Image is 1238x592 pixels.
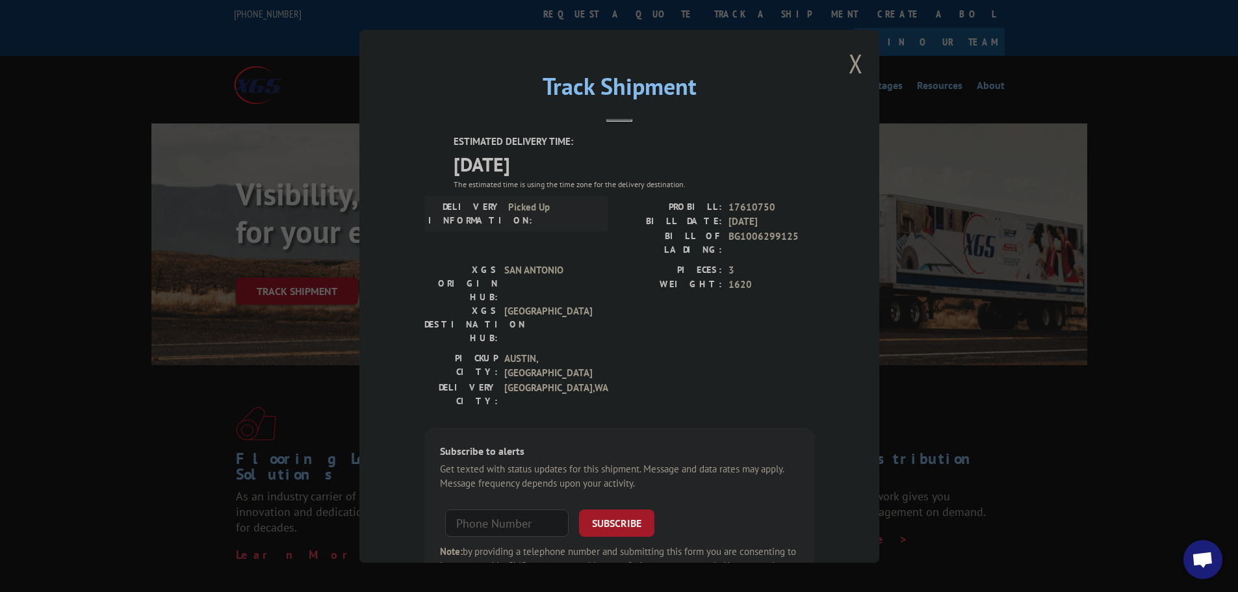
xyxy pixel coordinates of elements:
[729,199,814,214] span: 17610750
[504,351,592,380] span: AUSTIN , [GEOGRAPHIC_DATA]
[445,509,569,536] input: Phone Number
[619,199,722,214] label: PROBILL:
[619,277,722,292] label: WEIGHT:
[619,214,722,229] label: BILL DATE:
[424,303,498,344] label: XGS DESTINATION HUB:
[424,380,498,407] label: DELIVERY CITY:
[440,443,799,461] div: Subscribe to alerts
[454,149,814,178] span: [DATE]
[440,545,463,557] strong: Note:
[729,229,814,256] span: BG1006299125
[454,178,814,190] div: The estimated time is using the time zone for the delivery destination.
[1183,540,1222,579] div: Open chat
[424,351,498,380] label: PICKUP CITY:
[424,77,814,102] h2: Track Shipment
[729,214,814,229] span: [DATE]
[424,263,498,303] label: XGS ORIGIN HUB:
[729,263,814,277] span: 3
[504,380,592,407] span: [GEOGRAPHIC_DATA] , WA
[619,263,722,277] label: PIECES:
[440,461,799,491] div: Get texted with status updates for this shipment. Message and data rates may apply. Message frequ...
[729,277,814,292] span: 1620
[849,46,863,81] button: Close modal
[579,509,654,536] button: SUBSCRIBE
[428,199,502,227] label: DELIVERY INFORMATION:
[619,229,722,256] label: BILL OF LADING:
[504,303,592,344] span: [GEOGRAPHIC_DATA]
[504,263,592,303] span: SAN ANTONIO
[454,135,814,149] label: ESTIMATED DELIVERY TIME:
[440,544,799,588] div: by providing a telephone number and submitting this form you are consenting to be contacted by SM...
[508,199,596,227] span: Picked Up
